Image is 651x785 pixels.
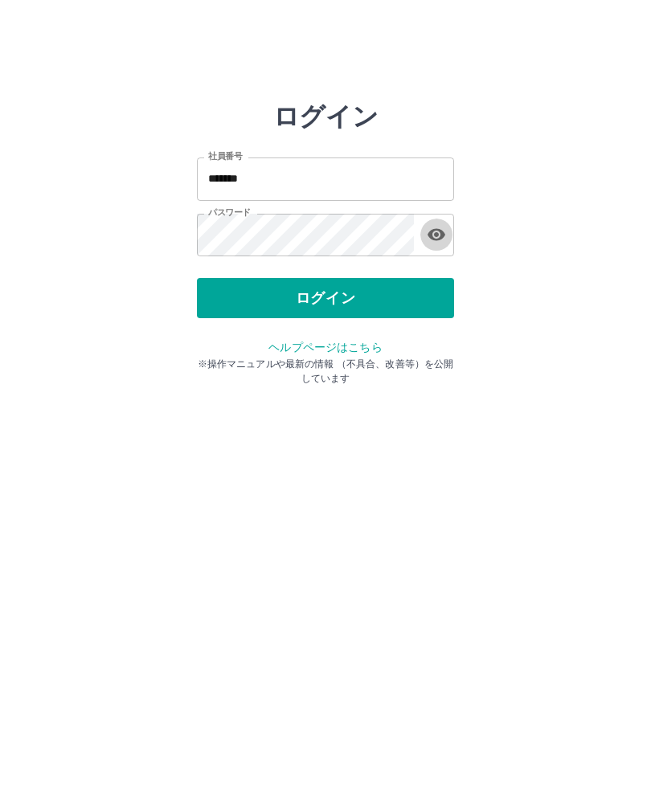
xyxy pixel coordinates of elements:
[208,206,251,219] label: パスワード
[268,341,382,354] a: ヘルプページはこちら
[197,278,454,318] button: ログイン
[208,150,242,162] label: 社員番号
[273,101,379,132] h2: ログイン
[197,357,454,386] p: ※操作マニュアルや最新の情報 （不具合、改善等）を公開しています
